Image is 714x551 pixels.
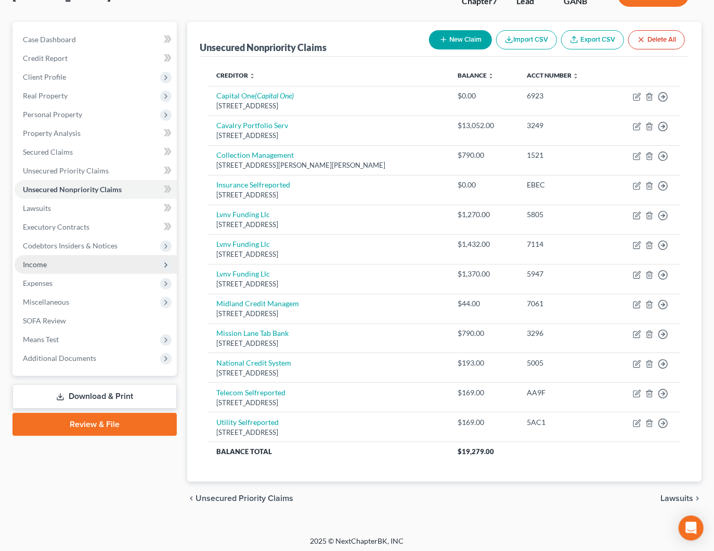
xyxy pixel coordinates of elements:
[216,368,441,378] div: [STREET_ADDRESS]
[216,269,270,278] a: Lvnv Funding Llc
[15,124,177,143] a: Property Analysis
[23,354,96,362] span: Additional Documents
[216,220,441,230] div: [STREET_ADDRESS]
[458,120,510,131] div: $13,052.00
[23,335,59,344] span: Means Test
[527,71,579,79] a: Acct Number unfold_more
[23,54,68,62] span: Credit Report
[429,30,492,49] button: New Claim
[23,185,122,194] span: Unsecured Nonpriority Claims
[23,279,53,287] span: Expenses
[488,73,494,79] i: unfold_more
[23,241,118,250] span: Codebtors Insiders & Notices
[216,428,441,437] div: [STREET_ADDRESS]
[200,41,327,54] div: Unsecured Nonpriority Claims
[23,147,73,156] span: Secured Claims
[216,279,441,289] div: [STREET_ADDRESS]
[208,442,449,461] th: Balance Total
[23,222,89,231] span: Executory Contracts
[216,418,279,427] a: Utility Selfreported
[527,387,600,398] div: AA9F
[458,417,510,428] div: $169.00
[561,30,624,49] a: Export CSV
[458,269,510,279] div: $1,370.00
[216,339,441,348] div: [STREET_ADDRESS]
[15,199,177,218] a: Lawsuits
[216,180,290,189] a: Insurance Selfreported
[527,180,600,190] div: EBEC
[458,447,494,456] span: $19,279.00
[527,239,600,249] div: 7114
[216,398,441,408] div: [STREET_ADDRESS]
[196,494,293,503] span: Unsecured Priority Claims
[527,269,600,279] div: 5947
[216,299,299,308] a: Midland Credit Managem
[216,101,441,111] div: [STREET_ADDRESS]
[23,129,81,137] span: Property Analysis
[12,413,177,436] a: Review & File
[23,166,109,175] span: Unsecured Priority Claims
[23,297,69,306] span: Miscellaneous
[527,120,600,131] div: 3249
[249,73,255,79] i: unfold_more
[679,516,704,541] div: Open Intercom Messenger
[216,358,291,367] a: National Credit System
[527,358,600,368] div: 5005
[458,71,494,79] a: Balance unfold_more
[15,161,177,180] a: Unsecured Priority Claims
[15,143,177,161] a: Secured Claims
[12,384,177,409] a: Download & Print
[15,218,177,236] a: Executory Contracts
[216,160,441,170] div: [STREET_ADDRESS][PERSON_NAME][PERSON_NAME]
[187,494,196,503] i: chevron_left
[693,494,702,503] i: chevron_right
[527,209,600,220] div: 5805
[527,328,600,339] div: 3296
[216,121,288,130] a: Cavalry Portfolio Serv
[660,494,693,503] span: Lawsuits
[573,73,579,79] i: unfold_more
[527,417,600,428] div: 5AC1
[628,30,685,49] button: Delete All
[23,91,68,100] span: Real Property
[216,249,441,259] div: [STREET_ADDRESS]
[458,180,510,190] div: $0.00
[23,316,66,325] span: SOFA Review
[660,494,702,503] button: Lawsuits chevron_right
[527,150,600,160] div: 1521
[458,150,510,160] div: $790.00
[216,131,441,141] div: [STREET_ADDRESS]
[216,309,441,319] div: [STREET_ADDRESS]
[15,180,177,199] a: Unsecured Nonpriority Claims
[458,239,510,249] div: $1,432.00
[255,91,294,100] i: (Capital One)
[458,328,510,339] div: $790.00
[216,388,285,397] a: Telecom Selfreported
[458,91,510,101] div: $0.00
[527,298,600,309] div: 7061
[216,329,289,337] a: Mission Lane Tab Bank
[15,311,177,330] a: SOFA Review
[23,35,76,44] span: Case Dashboard
[216,210,270,219] a: Lvnv Funding Llc
[23,204,51,212] span: Lawsuits
[216,190,441,200] div: [STREET_ADDRESS]
[496,30,557,49] button: Import CSV
[23,110,82,119] span: Personal Property
[15,49,177,68] a: Credit Report
[216,240,270,248] a: Lvnv Funding Llc
[527,91,600,101] div: 6923
[216,71,255,79] a: Creditor unfold_more
[458,358,510,368] div: $193.00
[23,260,47,269] span: Income
[187,494,293,503] button: chevron_left Unsecured Priority Claims
[216,91,294,100] a: Capital One(Capital One)
[216,151,294,159] a: Collection Management
[23,72,66,81] span: Client Profile
[15,30,177,49] a: Case Dashboard
[458,209,510,220] div: $1,270.00
[458,298,510,309] div: $44.00
[458,387,510,398] div: $169.00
